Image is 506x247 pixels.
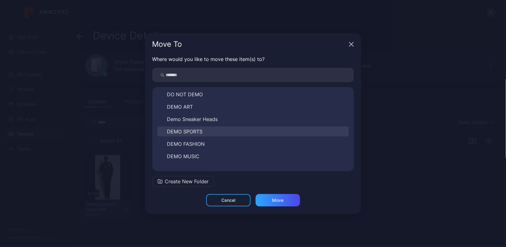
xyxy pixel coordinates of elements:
button: Move [256,194,300,206]
button: DEMO FOOD AND BEVERAGES [157,164,349,174]
button: Create New Folder [152,176,214,187]
span: DEMO FASHION [167,140,205,148]
span: Demo Sneaker Heads [167,115,218,123]
div: Move To [152,41,347,48]
button: Demo Sneaker Heads [157,114,349,124]
button: DEMO ART [157,102,349,112]
button: DEMO SPORTS [157,127,349,136]
span: DEMO ART [167,103,193,110]
span: Create New Folder [165,178,209,185]
button: Cancel [206,194,251,206]
p: Where would you like to move these item(s) to? [152,55,354,63]
div: Move [272,198,283,203]
span: DO NOT DEMO [167,91,203,98]
button: DEMO FASHION [157,139,349,149]
span: DEMO SPORTS [167,128,203,135]
button: DEMO MUSIC [157,151,349,161]
span: DEMO FOOD AND BEVERAGES [167,165,240,172]
span: DEMO MUSIC [167,153,200,160]
div: Cancel [221,198,235,203]
button: DO NOT DEMO [157,89,349,99]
